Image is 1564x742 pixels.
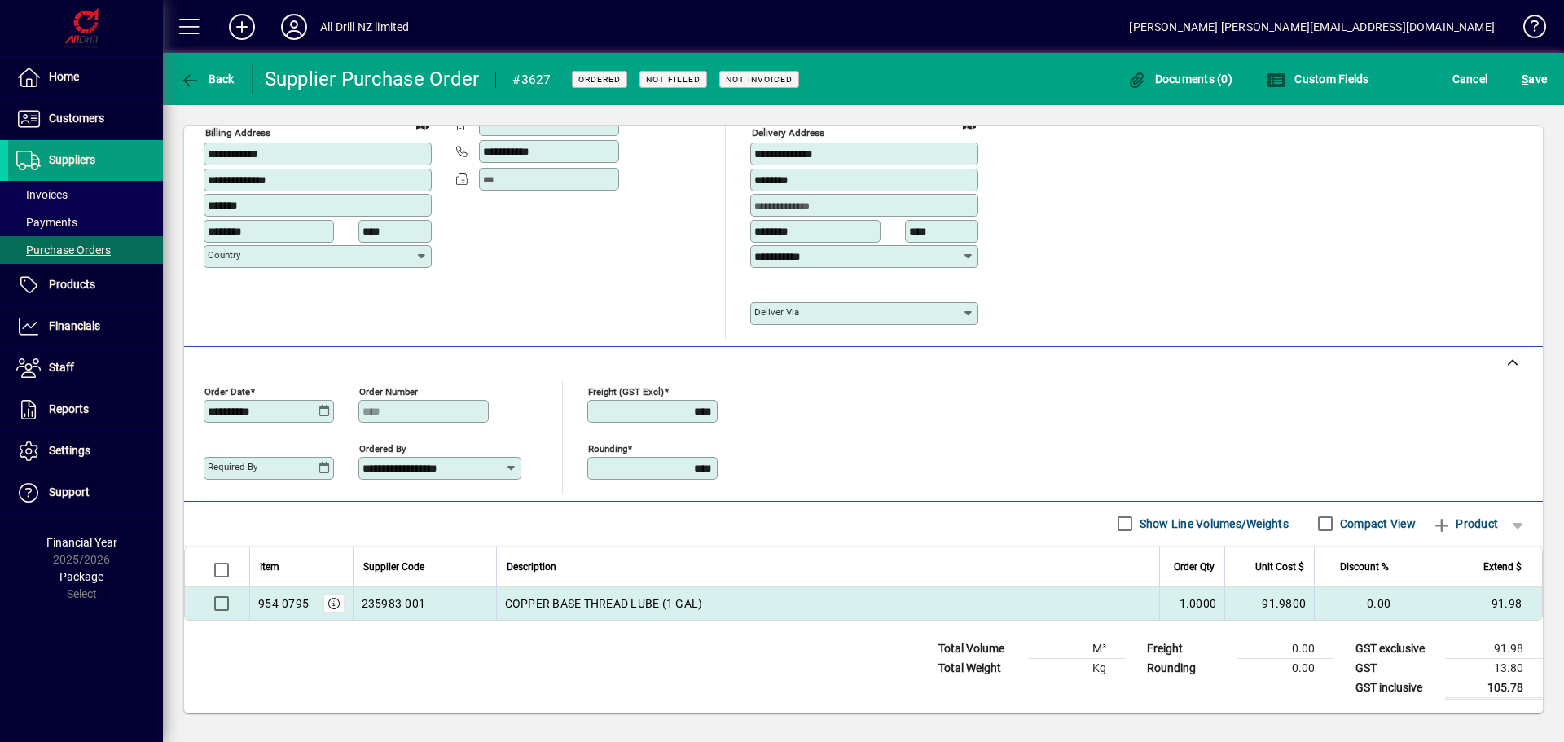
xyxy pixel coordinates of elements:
[1028,639,1126,658] td: M³
[1452,66,1488,92] span: Cancel
[505,595,703,612] span: COPPER BASE THREAD LUBE (1 GAL)
[410,110,436,136] a: View on map
[1347,678,1445,698] td: GST inclusive
[1263,64,1373,94] button: Custom Fields
[363,558,424,576] span: Supplier Code
[49,153,95,166] span: Suppliers
[8,306,163,347] a: Financials
[1522,66,1547,92] span: ave
[1511,3,1544,56] a: Knowledge Base
[588,385,664,397] mat-label: Freight (GST excl)
[8,472,163,513] a: Support
[1424,509,1506,538] button: Product
[1224,587,1314,620] td: 91.9800
[8,389,163,430] a: Reports
[512,67,551,93] div: #3627
[588,442,627,454] mat-label: Rounding
[1237,658,1334,678] td: 0.00
[930,639,1028,658] td: Total Volume
[578,74,621,85] span: Ordered
[1159,587,1224,620] td: 1.0000
[180,72,235,86] span: Back
[1174,558,1215,576] span: Order Qty
[8,265,163,305] a: Products
[1522,72,1528,86] span: S
[16,188,68,201] span: Invoices
[16,216,77,229] span: Payments
[216,12,268,42] button: Add
[1127,72,1232,86] span: Documents (0)
[8,236,163,264] a: Purchase Orders
[1432,511,1498,537] span: Product
[16,244,111,257] span: Purchase Orders
[1347,639,1445,658] td: GST exclusive
[507,558,556,576] span: Description
[359,442,406,454] mat-label: Ordered by
[1445,639,1543,658] td: 91.98
[49,319,100,332] span: Financials
[1518,64,1551,94] button: Save
[46,536,117,549] span: Financial Year
[1028,658,1126,678] td: Kg
[1237,639,1334,658] td: 0.00
[208,461,257,472] mat-label: Required by
[8,348,163,389] a: Staff
[1445,678,1543,698] td: 105.78
[176,64,239,94] button: Back
[49,112,104,125] span: Customers
[49,402,89,415] span: Reports
[359,385,418,397] mat-label: Order number
[1448,64,1492,94] button: Cancel
[265,66,480,92] div: Supplier Purchase Order
[49,485,90,498] span: Support
[1340,558,1389,576] span: Discount %
[1314,587,1399,620] td: 0.00
[258,595,309,612] div: 954-0795
[208,249,240,261] mat-label: Country
[1122,64,1237,94] button: Documents (0)
[49,444,90,457] span: Settings
[930,658,1028,678] td: Total Weight
[8,181,163,209] a: Invoices
[260,558,279,576] span: Item
[204,385,250,397] mat-label: Order date
[726,74,793,85] span: Not Invoiced
[320,14,410,40] div: All Drill NZ limited
[1129,14,1495,40] div: [PERSON_NAME] [PERSON_NAME][EMAIL_ADDRESS][DOMAIN_NAME]
[163,64,253,94] app-page-header-button: Back
[1483,558,1522,576] span: Extend $
[59,570,103,583] span: Package
[49,361,74,374] span: Staff
[1139,639,1237,658] td: Freight
[353,587,496,620] td: 235983-001
[1337,516,1416,532] label: Compact View
[49,278,95,291] span: Products
[646,74,701,85] span: Not Filled
[1445,658,1543,678] td: 13.80
[8,431,163,472] a: Settings
[1139,658,1237,678] td: Rounding
[8,99,163,139] a: Customers
[1399,587,1542,620] td: 91.98
[1347,658,1445,678] td: GST
[1255,558,1304,576] span: Unit Cost $
[268,12,320,42] button: Profile
[8,57,163,98] a: Home
[956,110,982,136] a: View on map
[1267,72,1369,86] span: Custom Fields
[49,70,79,83] span: Home
[754,306,799,318] mat-label: Deliver via
[1136,516,1289,532] label: Show Line Volumes/Weights
[8,209,163,236] a: Payments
